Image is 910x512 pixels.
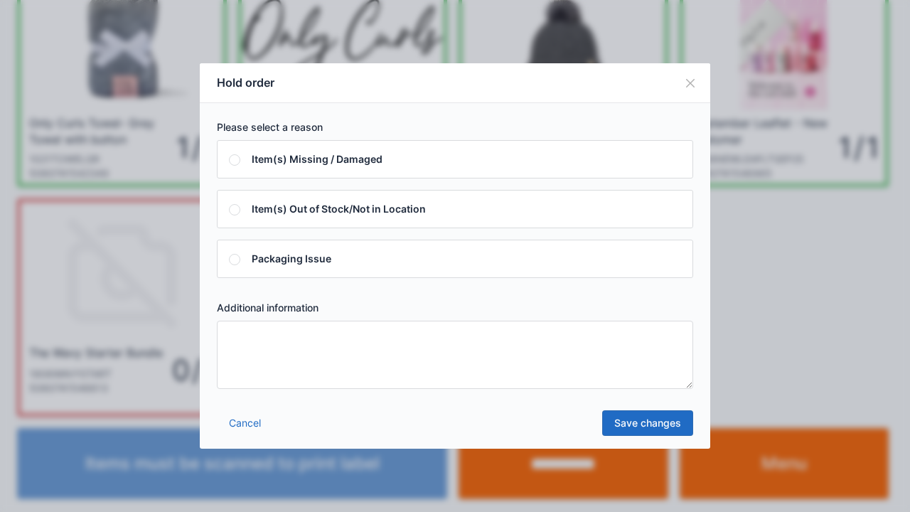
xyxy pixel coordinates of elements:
a: Cancel [217,410,273,436]
h5: Hold order [217,75,274,91]
span: Item(s) Missing / Damaged [252,153,382,165]
span: Item(s) Out of Stock/Not in Location [252,203,426,215]
span: Packaging Issue [252,252,331,265]
label: Additional information [217,301,693,315]
button: Close [670,63,710,103]
label: Please select a reason [217,120,693,134]
a: Save changes [602,410,693,436]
